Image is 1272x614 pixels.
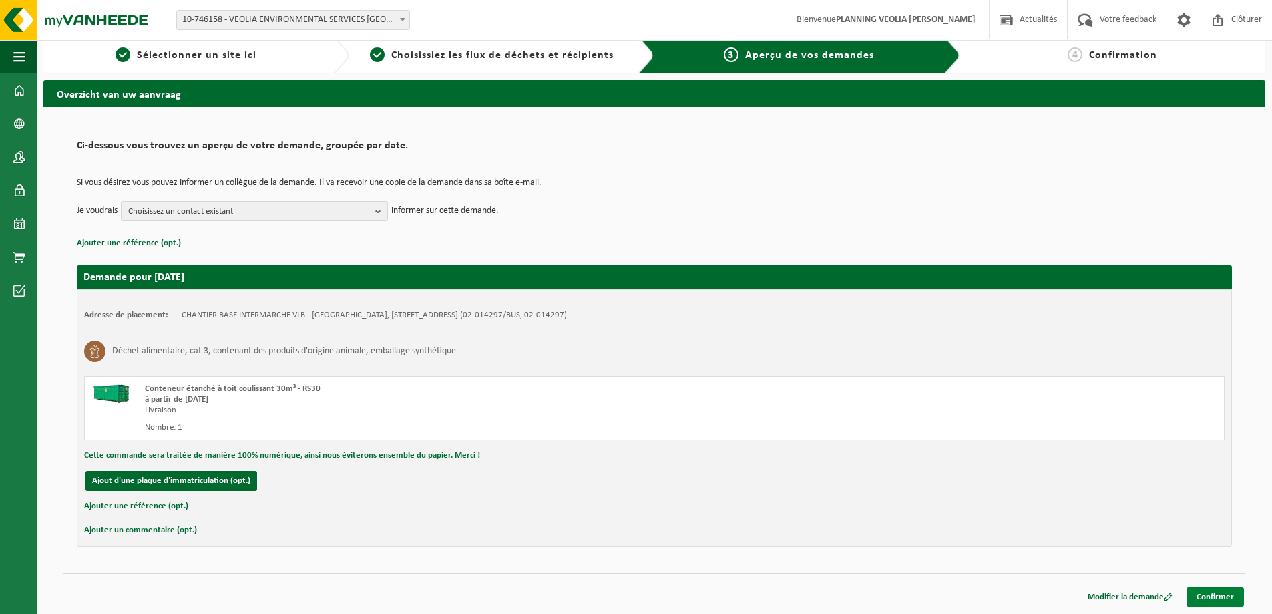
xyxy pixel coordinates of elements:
span: Choisissez un contact existant [128,202,370,222]
span: Conteneur étanché à toit coulissant 30m³ - RS30 [145,384,321,393]
strong: à partir de [DATE] [145,395,208,404]
p: Si vous désirez vous pouvez informer un collègue de la demande. Il va recevoir une copie de la de... [77,178,1232,188]
span: 10-746158 - VEOLIA ENVIRONMENTAL SERVICES WALLONIE - GRÂCE-HOLLOGNE [176,10,410,30]
span: Sélectionner un site ici [137,50,256,61]
span: Confirmation [1089,50,1157,61]
div: Nombre: 1 [145,422,708,433]
a: Confirmer [1187,587,1244,607]
div: Livraison [145,405,708,416]
button: Ajouter une référence (opt.) [84,498,188,515]
a: 2Choisissiez les flux de déchets et récipients [356,47,628,63]
strong: PLANNING VEOLIA [PERSON_NAME] [836,15,976,25]
img: HK-RS-30-GN-00.png [91,383,132,404]
h3: Déchet alimentaire, cat 3, contenant des produits d'origine animale, emballage synthétique [112,341,456,362]
td: CHANTIER BASE INTERMARCHE VLB - [GEOGRAPHIC_DATA], [STREET_ADDRESS] (02-014297/BUS, 02-014297) [182,310,567,321]
button: Cette commande sera traitée de manière 100% numérique, ainsi nous éviterons ensemble du papier. M... [84,447,480,464]
strong: Adresse de placement: [84,311,168,319]
button: Choisissez un contact existant [121,201,388,221]
p: informer sur cette demande. [391,201,499,221]
span: 10-746158 - VEOLIA ENVIRONMENTAL SERVICES WALLONIE - GRÂCE-HOLLOGNE [177,11,409,29]
p: Je voudrais [77,201,118,221]
span: 4 [1068,47,1082,62]
button: Ajouter une référence (opt.) [77,235,181,252]
strong: Demande pour [DATE] [83,272,184,283]
span: Aperçu de vos demandes [745,50,874,61]
span: 3 [724,47,738,62]
a: Modifier la demande [1078,587,1183,607]
span: 2 [370,47,385,62]
span: Choisissiez les flux de déchets et récipients [391,50,614,61]
a: 1Sélectionner un site ici [50,47,323,63]
span: 1 [116,47,130,62]
h2: Overzicht van uw aanvraag [43,80,1265,106]
button: Ajouter un commentaire (opt.) [84,522,197,539]
button: Ajout d'une plaque d'immatriculation (opt.) [85,471,257,491]
h2: Ci-dessous vous trouvez un aperçu de votre demande, groupée par date. [77,140,1232,158]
